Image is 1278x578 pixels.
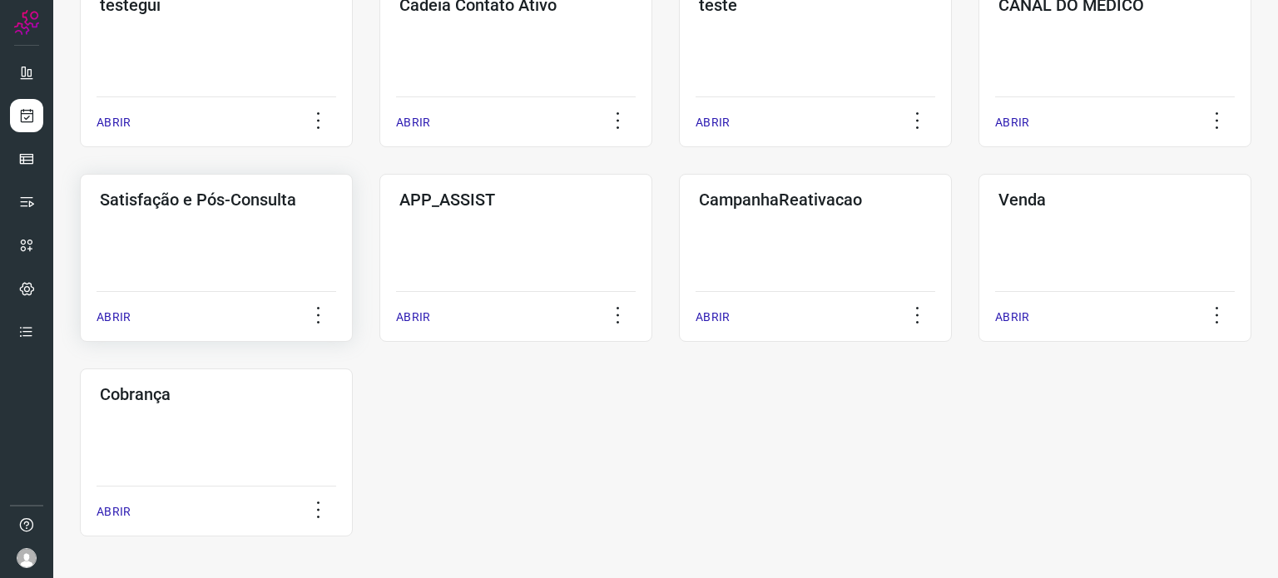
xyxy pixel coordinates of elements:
[696,114,730,131] p: ABRIR
[100,384,333,404] h3: Cobrança
[995,309,1029,326] p: ABRIR
[699,190,932,210] h3: CampanhaReativacao
[995,114,1029,131] p: ABRIR
[97,503,131,521] p: ABRIR
[97,309,131,326] p: ABRIR
[17,548,37,568] img: avatar-user-boy.jpg
[396,114,430,131] p: ABRIR
[396,309,430,326] p: ABRIR
[100,190,333,210] h3: Satisfação e Pós-Consulta
[696,309,730,326] p: ABRIR
[97,114,131,131] p: ABRIR
[998,190,1231,210] h3: Venda
[14,10,39,35] img: Logo
[399,190,632,210] h3: APP_ASSIST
